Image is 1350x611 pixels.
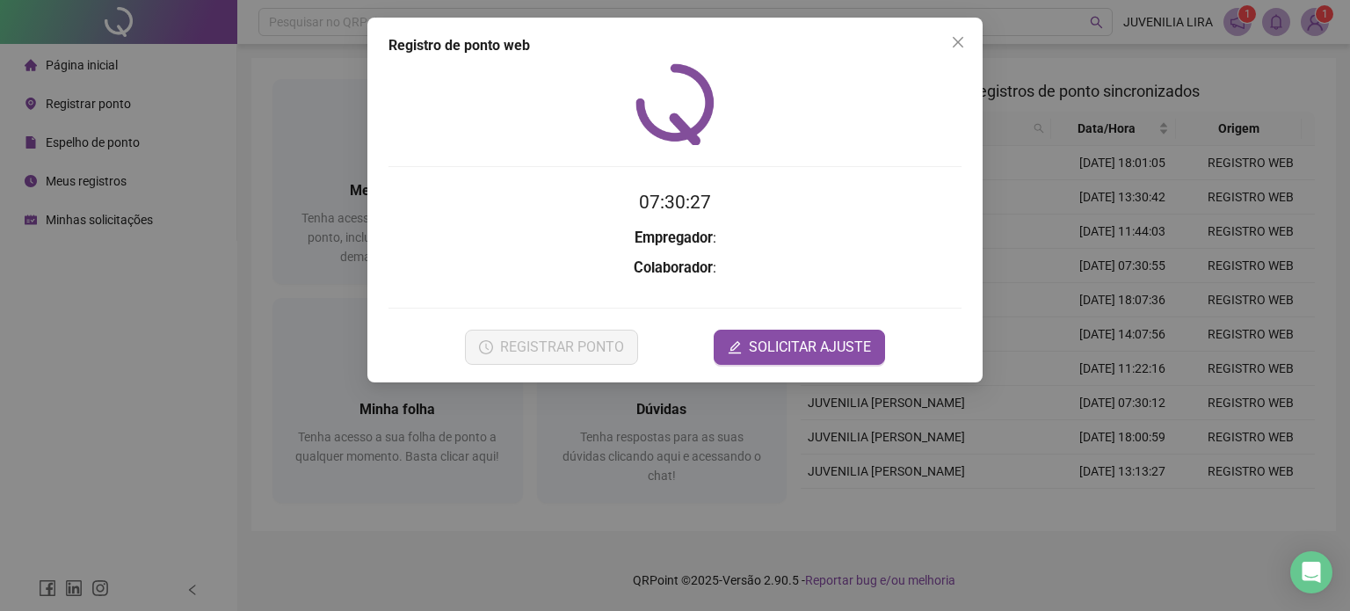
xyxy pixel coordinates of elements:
span: edit [728,340,742,354]
div: Open Intercom Messenger [1290,551,1332,593]
span: SOLICITAR AJUSTE [749,337,871,358]
button: REGISTRAR PONTO [465,330,638,365]
h3: : [388,227,962,250]
time: 07:30:27 [639,192,711,213]
strong: Colaborador [634,259,713,276]
img: QRPoint [635,63,715,145]
span: close [951,35,965,49]
div: Registro de ponto web [388,35,962,56]
button: editSOLICITAR AJUSTE [714,330,885,365]
button: Close [944,28,972,56]
h3: : [388,257,962,280]
strong: Empregador [635,229,713,246]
